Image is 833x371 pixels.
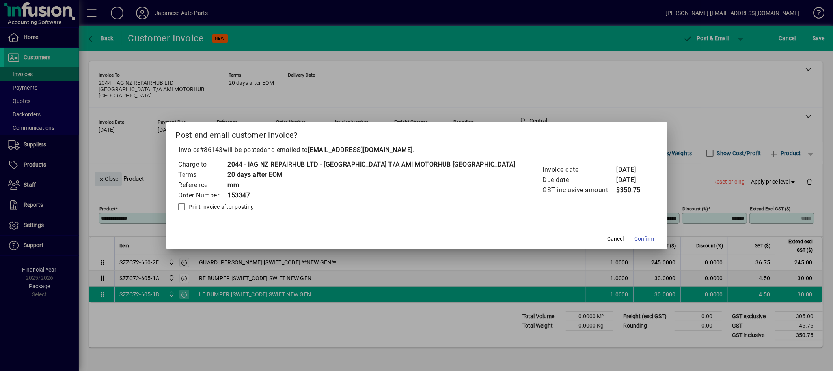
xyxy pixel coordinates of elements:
label: Print invoice after posting [187,203,254,211]
td: Order Number [178,190,227,200]
td: Terms [178,170,227,180]
button: Confirm [632,232,658,246]
td: [DATE] [616,175,648,185]
span: and emailed to [264,146,413,154]
h2: Post and email customer invoice? [166,122,667,145]
td: Reference [178,180,227,190]
td: $350.75 [616,185,648,195]
b: [EMAIL_ADDRESS][DOMAIN_NAME] [308,146,413,154]
span: #86143 [200,146,223,154]
td: Due date [542,175,616,185]
span: Cancel [608,235,624,243]
td: 20 days after EOM [227,170,516,180]
p: Invoice will be posted . [176,145,658,155]
button: Cancel [603,232,628,246]
span: Confirm [635,235,654,243]
td: 153347 [227,190,516,200]
td: mm [227,180,516,190]
td: 2044 - IAG NZ REPAIRHUB LTD - [GEOGRAPHIC_DATA] T/A AMI MOTORHUB [GEOGRAPHIC_DATA] [227,159,516,170]
td: Invoice date [542,165,616,175]
td: [DATE] [616,165,648,175]
td: Charge to [178,159,227,170]
td: GST inclusive amount [542,185,616,195]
